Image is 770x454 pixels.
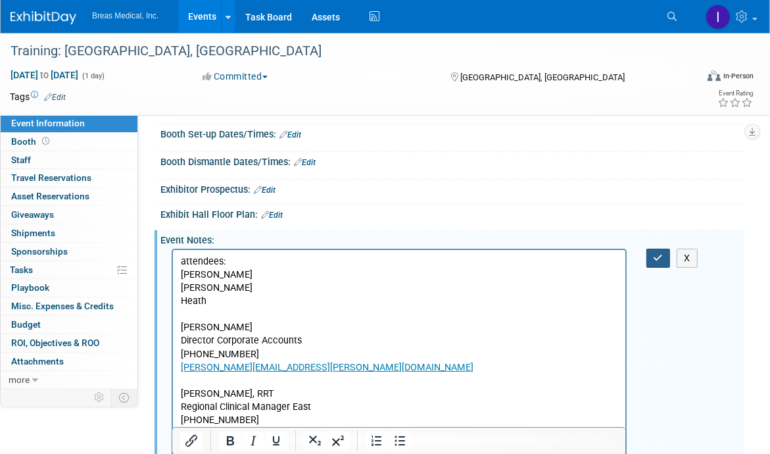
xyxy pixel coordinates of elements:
a: ROI, Objectives & ROO [1,334,137,352]
a: Sponsorships [1,243,137,261]
a: Event Information [1,114,137,132]
div: Event Notes: [160,230,744,247]
div: Event Rating [717,90,753,97]
span: ROI, Objectives & ROO [11,338,99,348]
a: Edit [261,211,283,220]
span: Budget [11,319,41,330]
td: Tags [10,90,66,103]
div: In-Person [723,71,754,81]
div: Exhibitor Prospectus: [160,180,744,197]
span: Travel Reservations [11,172,91,183]
a: [PERSON_NAME][EMAIL_ADDRESS][PERSON_NAME][DOMAIN_NAME] [8,178,301,189]
a: Edit [44,93,66,102]
img: Format-Inperson.png [708,70,721,81]
span: to [38,70,51,80]
span: Event Information [11,118,85,128]
img: ExhibitDay [11,11,76,24]
a: Giveaways [1,206,137,224]
button: Bullet list [389,432,411,450]
a: Edit [279,130,301,139]
a: Edit [294,158,316,167]
a: more [1,371,137,389]
span: Booth not reserved yet [39,136,52,146]
span: Giveaways [11,209,54,220]
span: Attachments [11,356,64,366]
span: Staff [11,155,31,165]
a: Budget [1,316,137,334]
a: Asset Reservations [1,188,137,205]
a: [EMAIL_ADDRESS][PERSON_NAME][DOMAIN_NAME] [8,257,229,268]
button: Insert/edit link [180,432,203,450]
span: Asset Reservations [11,191,89,201]
button: Italic [242,432,264,450]
a: Playbook [1,279,137,297]
a: Staff [1,151,137,169]
span: Shipments [11,228,55,238]
span: Sponsorships [11,246,68,257]
span: Breas Medical, Inc. [92,11,158,20]
a: Travel Reservations [1,169,137,187]
a: Misc. Expenses & Credits [1,297,137,315]
div: Training: [GEOGRAPHIC_DATA], [GEOGRAPHIC_DATA] [6,39,681,63]
div: Booth Set-up Dates/Times: [160,124,744,141]
button: Subscript [304,432,326,450]
button: Numbered list [366,432,388,450]
span: [DATE] [DATE] [10,69,79,81]
button: Committed [199,70,273,83]
span: Playbook [11,282,49,293]
button: Superscript [327,432,349,450]
img: Inga Dolezar [706,5,731,30]
a: Attachments [1,353,137,370]
a: Edit [254,186,276,195]
a: Shipments [1,224,137,242]
button: Underline [265,432,287,450]
a: [PERSON_NAME][GEOGRAPHIC_DATA] - [GEOGRAPHIC_DATA], [GEOGRAPHIC_DATA] by Curio [8,402,397,413]
a: Booth [1,133,137,151]
button: Bold [219,432,241,450]
span: (1 day) [81,72,105,80]
span: Tasks [10,265,33,275]
a: Tasks [1,261,137,279]
td: Personalize Event Tab Strip [88,389,111,406]
span: [GEOGRAPHIC_DATA], [GEOGRAPHIC_DATA] [461,72,625,82]
i: [PERSON_NAME] [8,204,78,215]
div: Exhibit Hall Floor Plan: [160,205,744,222]
span: Booth [11,136,52,147]
a: [PERSON_NAME][EMAIL_ADDRESS][PERSON_NAME][DOMAIN_NAME] [8,112,301,123]
div: Event Format [638,68,754,88]
span: more [9,374,30,385]
span: Misc. Expenses & Credits [11,301,114,311]
div: Booth Dismantle Dates/Times: [160,152,744,169]
button: X [677,249,698,268]
td: Toggle Event Tabs [111,389,138,406]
